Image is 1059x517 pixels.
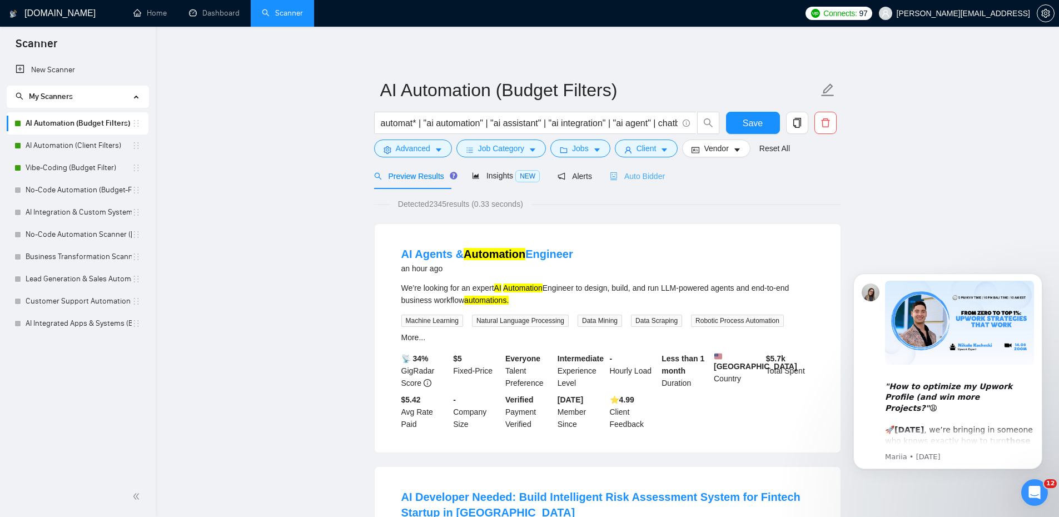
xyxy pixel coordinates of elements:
span: search [16,92,23,100]
span: holder [132,119,141,128]
a: AI Automation (Budget Filters) [26,112,132,135]
img: upwork-logo.png [811,9,820,18]
a: AI Integration & Custom Systems Scanner ([PERSON_NAME]) [26,201,132,223]
div: Ask a question [11,168,211,199]
img: Profile image for Nazar [175,18,197,40]
b: [DATE] [558,395,583,404]
img: logo [9,5,17,23]
p: Hi [PERSON_NAME][EMAIL_ADDRESS] 👋 [22,79,200,136]
a: New Scanner [16,59,140,81]
span: caret-down [660,146,668,154]
span: Detected 2345 results (0.33 seconds) [390,198,531,210]
span: NEW [515,170,540,182]
span: My Scanners [29,92,73,101]
div: Experience Level [555,352,608,389]
span: Messages [92,375,131,382]
button: folderJobscaret-down [550,140,610,157]
span: Vendor [704,142,728,155]
div: Sardor AI Prompt Library [23,326,186,337]
mark: Automation [503,284,543,292]
span: setting [384,146,391,154]
b: - [453,395,456,404]
button: Help [148,347,222,391]
a: No-Code Automation (Budget-Filters) [26,179,132,201]
div: Tooltip anchor [449,171,459,181]
div: 🔠 GigRadar Search Syntax: Query Operators for Optimized Job Searches [23,273,186,296]
mark: AI [494,284,501,292]
button: search [697,112,719,134]
span: Data Scraping [631,315,682,327]
span: holder [132,275,141,284]
div: Member Since [555,394,608,430]
span: search [698,118,719,128]
span: user [882,9,889,17]
a: Vibe-Coding (Budget Filter) [26,157,132,179]
span: Job Category [478,142,524,155]
b: $5.42 [401,395,421,404]
b: ⭐️ 4.99 [610,395,634,404]
button: settingAdvancedcaret-down [374,140,452,157]
button: Messages [74,347,148,391]
li: AI Automation (Budget Filters) [7,112,148,135]
span: Client [637,142,657,155]
b: 📡 34% [401,354,429,363]
li: No-Code Automation Scanner (Ivan) [7,223,148,246]
span: user [624,146,632,154]
span: folder [560,146,568,154]
span: notification [558,172,565,180]
b: Less than 1 month [662,354,704,375]
span: 12 [1044,479,1057,488]
span: caret-down [733,146,741,154]
span: caret-down [435,146,443,154]
button: delete [814,112,837,134]
a: searchScanner [262,8,303,18]
span: Alerts [558,172,592,181]
span: holder [132,230,141,239]
li: AI Integration & Custom Systems Scanner (Ivan) [7,201,148,223]
span: idcard [692,146,699,154]
b: Intermediate [558,354,604,363]
b: Everyone [505,354,540,363]
div: 🔠 GigRadar Search Syntax: Query Operators for Optimized Job Searches [16,269,206,301]
div: We’re looking for an expert Engineer to design, build, and run LLM-powered agents and end-to-end ... [401,282,814,306]
b: $ 5 [453,354,462,363]
span: Robotic Process Automation [691,315,784,327]
input: Scanner name... [380,76,818,104]
button: idcardVendorcaret-down [682,140,750,157]
span: Preview Results [374,172,454,181]
span: Help [176,375,194,382]
mark: Automation [464,248,525,260]
div: Total Spent [764,352,816,389]
div: Country [712,352,764,389]
a: AI Automation (Client Filters) [26,135,132,157]
span: holder [132,186,141,195]
b: - [610,354,613,363]
mark: automations. [464,296,509,305]
p: How can we help? [22,136,200,155]
span: caret-down [593,146,601,154]
span: copy [787,118,808,128]
li: AI Automation (Client Filters) [7,135,148,157]
img: 🇺🇸 [714,352,722,360]
span: Search for help [23,215,90,227]
div: Sardor AI Prompt Library [16,321,206,342]
div: Client Feedback [608,394,660,430]
span: Home [24,375,49,382]
span: holder [132,297,141,306]
b: Verified [505,395,534,404]
a: setting [1037,9,1055,18]
li: Customer Support Automation (Ivan) [7,290,148,312]
b: $ 5.7k [766,354,785,363]
li: New Scanner [7,59,148,81]
span: robot [610,172,618,180]
li: No-Code Automation (Budget-Filters) [7,179,148,201]
div: Company Size [451,394,503,430]
div: 👑 Laziza AI - Job Pre-Qualification [23,305,186,317]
